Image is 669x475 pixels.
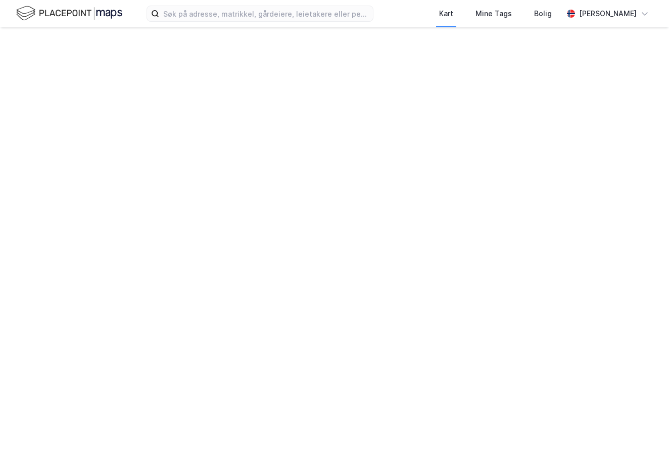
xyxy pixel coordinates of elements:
img: logo.f888ab2527a4732fd821a326f86c7f29.svg [16,5,122,22]
iframe: Chat Widget [618,426,669,475]
div: Kart [439,8,453,20]
div: Bolig [534,8,552,20]
div: [PERSON_NAME] [579,8,637,20]
div: Mine Tags [475,8,512,20]
input: Søk på adresse, matrikkel, gårdeiere, leietakere eller personer [159,6,373,21]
